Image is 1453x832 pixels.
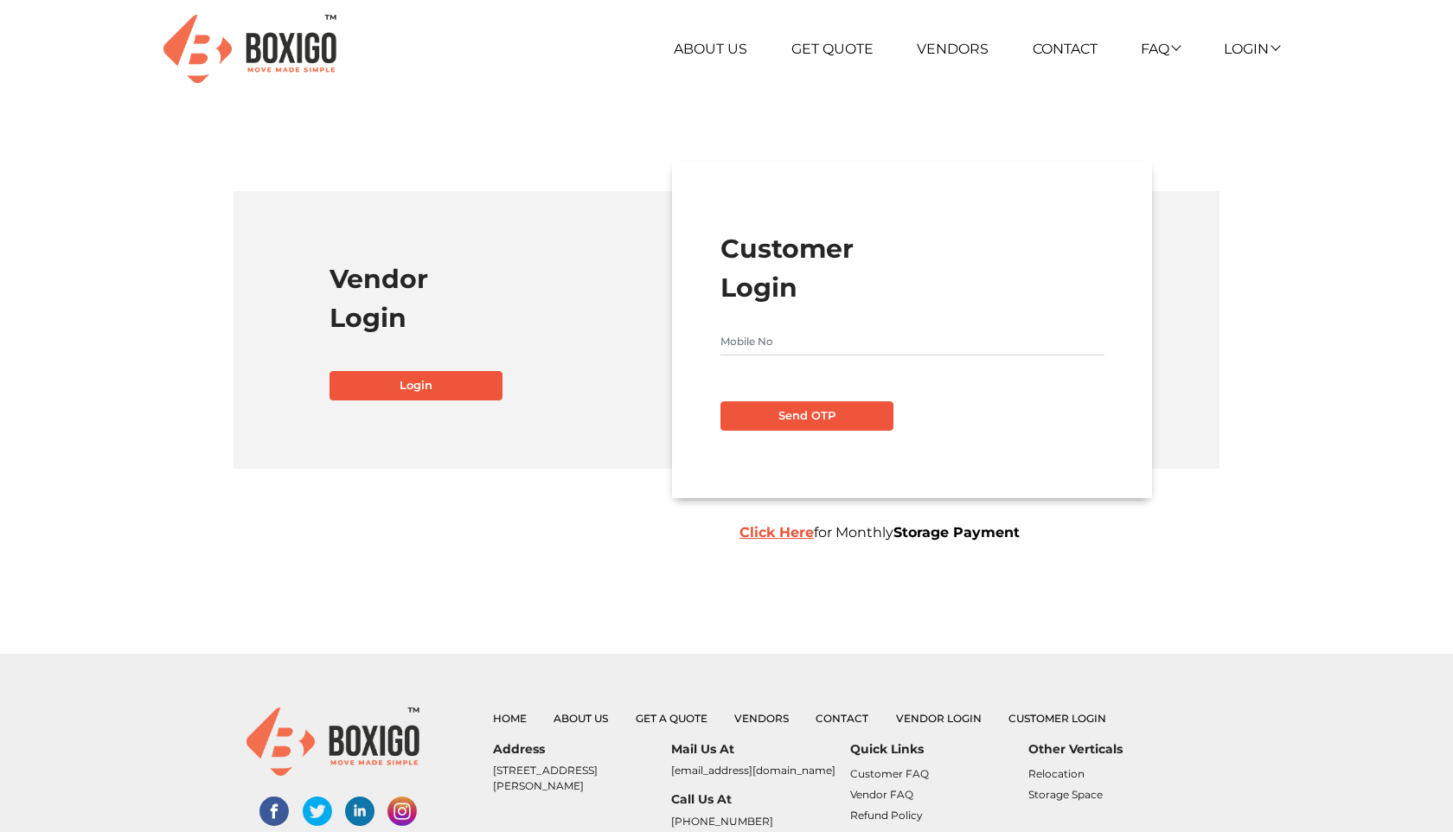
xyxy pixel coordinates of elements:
[493,712,527,725] a: Home
[726,522,1219,543] div: for Monthly
[1008,712,1106,725] a: Customer Login
[850,788,913,801] a: Vendor FAQ
[816,712,868,725] a: Contact
[163,15,336,83] img: Boxigo
[850,742,1028,757] h6: Quick Links
[493,763,671,794] p: [STREET_ADDRESS][PERSON_NAME]
[345,797,374,826] img: linked-in-social-links
[493,742,671,757] h6: Address
[246,707,419,776] img: boxigo_logo_small
[917,41,989,57] a: Vendors
[671,742,849,757] h6: Mail Us At
[850,809,923,822] a: Refund Policy
[330,259,714,337] h1: Vendor Login
[671,792,849,807] h6: Call Us At
[387,797,417,826] img: instagram-social-links
[893,524,1020,541] b: Storage Payment
[720,401,893,431] button: Send OTP
[554,712,608,725] a: About Us
[734,712,789,725] a: Vendors
[720,229,1104,307] h1: Customer Login
[1028,767,1085,780] a: Relocation
[1028,742,1207,757] h6: Other Verticals
[674,41,747,57] a: About Us
[1033,41,1098,57] a: Contact
[896,712,982,725] a: Vendor Login
[303,797,332,826] img: twitter-social-links
[850,767,929,780] a: Customer FAQ
[671,815,773,828] a: [PHONE_NUMBER]
[330,371,502,400] a: Login
[259,797,289,826] img: facebook-social-links
[1028,788,1103,801] a: Storage Space
[791,41,874,57] a: Get Quote
[739,524,814,541] a: Click Here
[671,764,835,777] a: [EMAIL_ADDRESS][DOMAIN_NAME]
[636,712,707,725] a: Get a Quote
[1141,41,1180,57] a: FAQ
[720,328,1104,355] input: Mobile No
[1224,41,1279,57] a: Login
